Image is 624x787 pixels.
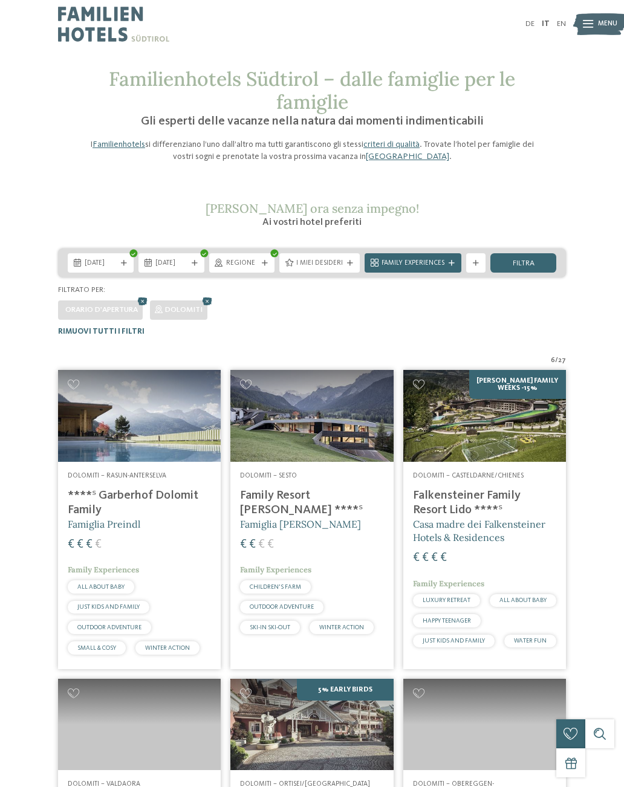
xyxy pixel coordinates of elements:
a: EN [557,20,566,28]
span: WINTER ACTION [319,624,364,630]
a: Cercate un hotel per famiglie? Qui troverete solo i migliori! [PERSON_NAME] Family Weeks -15% Dol... [403,370,566,669]
span: € [422,552,429,564]
span: JUST KIDS AND FAMILY [77,604,140,610]
span: 6 [551,356,555,366]
span: Dolomiti – Rasun-Anterselva [68,472,166,479]
span: Menu [598,19,617,29]
span: Orario d'apertura [65,306,138,314]
span: HAPPY TEENAGER [423,618,471,624]
a: Familienhotels [93,140,145,149]
img: Cercate un hotel per famiglie? Qui troverete solo i migliori! [58,679,221,770]
img: Cercate un hotel per famiglie? Qui troverete solo i migliori! [403,370,566,461]
span: € [68,539,74,551]
span: Famiglia Preindl [68,518,140,530]
span: € [86,539,93,551]
span: LUXURY RETREAT [423,597,470,603]
img: Family Spa Grand Hotel Cavallino Bianco ****ˢ [230,679,393,770]
a: Cercate un hotel per famiglie? Qui troverete solo i migliori! Dolomiti – Rasun-Anterselva ****ˢ G... [58,370,221,669]
span: CHILDREN’S FARM [250,584,301,590]
a: [GEOGRAPHIC_DATA] [366,152,449,161]
span: WINTER ACTION [145,645,190,651]
a: Cercate un hotel per famiglie? Qui troverete solo i migliori! Dolomiti – Sesto Family Resort [PER... [230,370,393,669]
span: filtra [513,260,535,268]
p: I si differenziano l’uno dall’altro ma tutti garantiscono gli stessi . Trovate l’hotel per famigl... [82,138,542,163]
span: Rimuovi tutti i filtri [58,328,145,335]
span: € [413,552,420,564]
span: Casa madre dei Falkensteiner Hotels & Residences [413,518,545,543]
span: € [258,539,265,551]
span: € [95,539,102,551]
span: Dolomiti – Sesto [240,472,297,479]
span: SKI-IN SKI-OUT [250,624,290,630]
span: 27 [558,356,566,366]
span: Regione [226,259,258,268]
a: criteri di qualità [363,140,420,149]
h4: Falkensteiner Family Resort Lido ****ˢ [413,488,556,517]
h4: Family Resort [PERSON_NAME] ****ˢ [240,488,383,517]
span: € [267,539,274,551]
img: Cercate un hotel per famiglie? Qui troverete solo i migliori! [58,370,221,461]
span: Dolomiti – Casteldarne/Chienes [413,472,524,479]
span: / [555,356,558,366]
a: IT [542,20,550,28]
span: Family Experiences [413,578,484,589]
span: ALL ABOUT BABY [77,584,125,590]
img: Family Resort Rainer ****ˢ [230,370,393,461]
span: OUTDOOR ADVENTURE [250,604,314,610]
span: Familienhotels Südtirol – dalle famiglie per le famiglie [109,66,515,114]
span: Family Experiences [68,565,139,575]
h4: ****ˢ Garberhof Dolomit Family [68,488,211,517]
span: [PERSON_NAME] ora senza impegno! [206,201,419,216]
span: € [431,552,438,564]
span: Famiglia [PERSON_NAME] [240,518,361,530]
span: OUTDOOR ADVENTURE [77,624,141,630]
img: Adventure Family Hotel Maria **** [403,679,566,770]
span: € [440,552,447,564]
span: Ai vostri hotel preferiti [262,218,362,227]
span: Family Experiences [240,565,311,575]
span: ALL ABOUT BABY [499,597,547,603]
span: [DATE] [85,259,117,268]
span: JUST KIDS AND FAMILY [423,638,485,644]
span: € [249,539,256,551]
a: DE [525,20,535,28]
span: WATER FUN [514,638,547,644]
span: € [77,539,83,551]
span: Filtrato per: [58,286,105,294]
span: Family Experiences [382,259,444,268]
span: Gli esperti delle vacanze nella natura dai momenti indimenticabili [141,115,484,128]
span: Dolomiti [165,306,203,314]
span: I miei desideri [296,259,343,268]
span: SMALL & COSY [77,645,116,651]
span: € [240,539,247,551]
span: [DATE] [155,259,187,268]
